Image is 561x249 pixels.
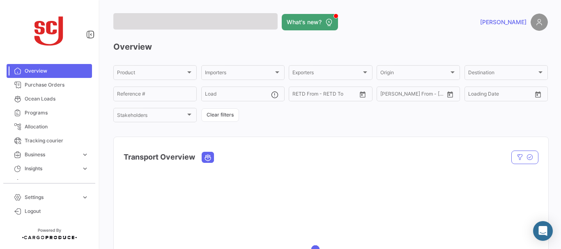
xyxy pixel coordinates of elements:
span: Purchase Orders [25,81,89,89]
input: From [468,92,480,98]
span: Origin [380,71,449,77]
span: [PERSON_NAME] [480,18,527,26]
span: Business [25,151,78,158]
h4: Transport Overview [124,151,195,163]
span: expand_more [81,165,89,172]
span: Importers [205,71,274,77]
span: Stakeholders [117,114,186,119]
span: Logout [25,208,89,215]
span: Carbon Footprint [25,179,89,186]
span: Programs [25,109,89,117]
span: Insights [25,165,78,172]
span: Overview [25,67,89,75]
span: Tracking courier [25,137,89,144]
button: Open calendar [356,88,369,101]
span: expand_more [81,194,89,201]
button: Ocean [202,152,214,162]
input: To [310,92,340,98]
span: expand_more [81,151,89,158]
span: Allocation [25,123,89,130]
h3: Overview [113,41,548,53]
span: Product [117,71,186,77]
button: Open calendar [532,88,544,101]
a: Carbon Footprint [7,176,92,190]
input: To [398,92,428,98]
span: What's new? [287,18,322,26]
div: Abrir Intercom Messenger [533,221,553,241]
span: Exporters [292,71,361,77]
a: Ocean Loads [7,92,92,106]
button: Open calendar [444,88,456,101]
a: Allocation [7,120,92,134]
button: What's new? [282,14,338,30]
span: Ocean Loads [25,95,89,103]
input: From [380,92,392,98]
a: Overview [7,64,92,78]
a: Programs [7,106,92,120]
a: Purchase Orders [7,78,92,92]
span: Destination [468,71,537,77]
span: Settings [25,194,78,201]
input: To [485,92,516,98]
input: From [292,92,304,98]
a: Tracking courier [7,134,92,148]
button: Clear filters [201,108,239,122]
img: scj_logo1.svg [29,10,70,51]
img: placeholder-user.png [531,14,548,31]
